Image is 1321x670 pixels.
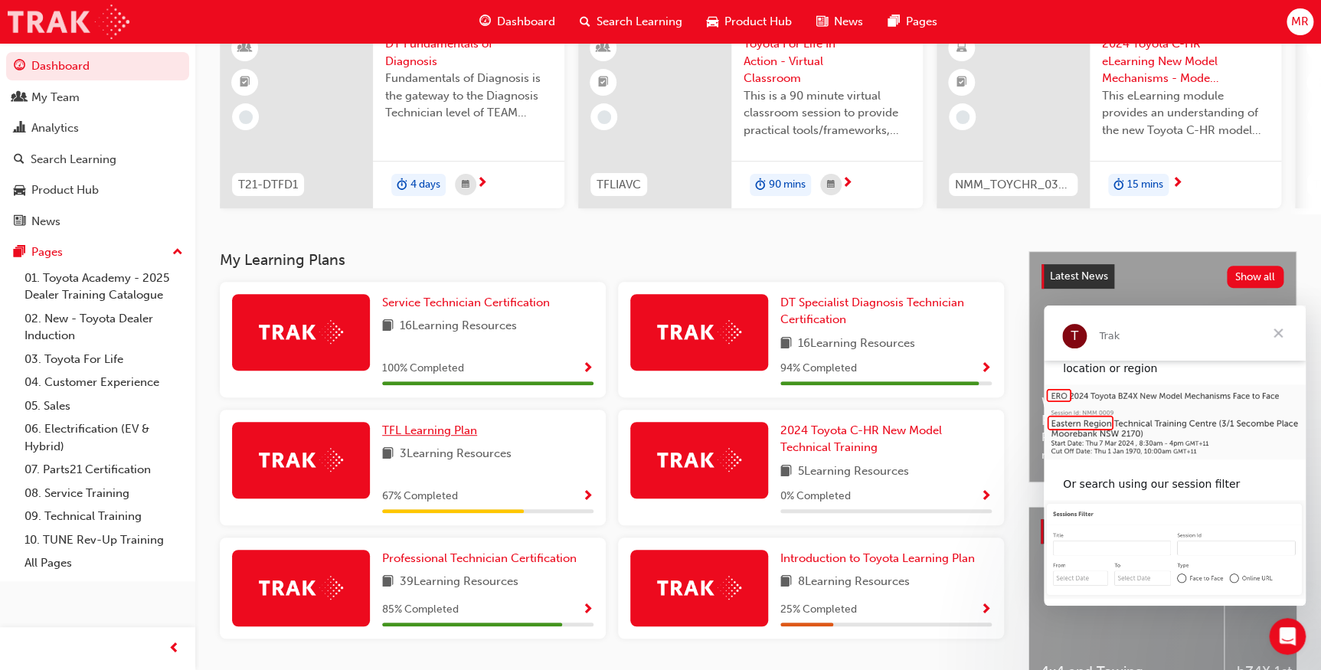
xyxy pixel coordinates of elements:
a: news-iconNews [804,6,875,38]
button: Show all [1227,266,1284,288]
span: book-icon [382,573,394,592]
span: search-icon [14,153,25,167]
span: 2024 Toyota C-HR eLearning New Model Mechanisms - Model Outline (Module 1) [1102,35,1269,87]
a: Latest NewsShow allWelcome to your new Training Resource CentreRevolutionise the way you access a... [1028,251,1296,482]
button: Pages [6,238,189,266]
p: Hi [PERSON_NAME] 👋 [31,109,276,161]
span: learningRecordVerb_NONE-icon [597,110,611,124]
img: Trak [657,576,741,600]
a: Product HubShow all [1041,519,1284,544]
a: TFL Learning Plan [382,422,483,440]
span: TFLIAVC [597,176,641,194]
span: book-icon [780,335,792,354]
a: 01. Toyota Academy - 2025 Dealer Training Catalogue [18,266,189,307]
a: 2024 Toyota C-HR New Model Technical Training [780,422,992,456]
a: Product Hub [6,176,189,204]
span: prev-icon [168,639,180,659]
span: car-icon [707,12,718,31]
a: pages-iconPages [875,6,949,38]
div: Pages [31,243,63,261]
a: Analytics [6,114,189,142]
span: Toyota For Life In Action - Virtual Classroom [744,35,911,87]
button: Show Progress [582,600,593,619]
div: Send us a message [31,219,256,235]
span: learningRecordVerb_NONE-icon [956,110,969,124]
span: This eLearning module provides an understanding of the new Toyota C-HR model line-up and their Ka... [1102,87,1269,139]
a: car-iconProduct Hub [695,6,804,38]
span: 16 Learning Resources [400,317,517,336]
span: Product Hub [724,13,792,31]
span: Show Progress [980,603,992,617]
a: 04. Customer Experience [18,371,189,394]
a: search-iconSearch Learning [567,6,695,38]
a: Professional Technician Certification [382,550,583,567]
span: news-icon [816,12,828,31]
a: NMM_TOYCHR_032024_MODULE_12024 Toyota C-HR eLearning New Model Mechanisms - Model Outline (Module... [937,23,1281,208]
span: 94 % Completed [780,360,857,377]
a: 07. Parts21 Certification [18,458,189,482]
span: 100 % Completed [382,360,464,377]
span: This is a 90 minute virtual classroom session to provide practical tools/frameworks, behaviours a... [744,87,911,139]
span: 4 days [410,176,440,194]
span: news-icon [14,215,25,229]
div: Analytics [31,119,79,137]
span: duration-icon [397,175,407,195]
div: Send us a messageWe typically reply in a few hours [15,206,291,264]
span: NMM_TOYCHR_032024_MODULE_1 [955,176,1071,194]
button: Messages [153,478,306,539]
div: Product Hub [31,181,99,199]
a: 09. Technical Training [18,505,189,528]
span: Show Progress [980,490,992,504]
span: 67 % Completed [382,488,458,505]
span: learningResourceType_INSTRUCTOR_LED-icon [598,38,609,58]
span: pages-icon [14,246,25,260]
span: Fundamentals of Diagnosis is the gateway to the Diagnosis Technician level of TEAM Training and s... [385,70,552,122]
span: 25 % Completed [780,601,857,619]
span: booktick-icon [598,73,609,93]
span: Show Progress [582,490,593,504]
span: Show Progress [582,603,593,617]
a: guage-iconDashboard [467,6,567,38]
div: We typically reply in a few hours [31,235,256,251]
h3: My Learning Plans [220,251,1004,269]
a: 08. Service Training [18,482,189,505]
button: MR [1287,8,1313,35]
a: 02. New - Toyota Dealer Induction [18,307,189,348]
span: 39 Learning Resources [400,573,518,592]
span: 5 Learning Resources [798,462,909,482]
span: book-icon [382,445,394,464]
a: Search Learning [6,145,189,174]
span: 2024 Toyota C-HR New Model Technical Training [780,423,942,455]
span: Show Progress [582,362,593,376]
div: Search Learning [31,151,116,168]
span: next-icon [1172,177,1183,191]
span: 15 mins [1127,176,1163,194]
span: chart-icon [14,122,25,136]
a: Trak [8,5,129,39]
span: guage-icon [479,12,491,31]
span: calendar-icon [462,175,469,194]
span: TFL Learning Plan [382,423,477,437]
button: DashboardMy TeamAnalyticsSearch LearningProduct HubNews [6,49,189,238]
span: Pages [905,13,937,31]
span: people-icon [14,91,25,105]
a: 0TFLIAVCToyota For Life In Action - Virtual ClassroomThis is a 90 minute virtual classroom sessio... [578,23,923,208]
span: Professional Technician Certification [382,551,577,565]
button: Show Progress [980,600,992,619]
span: learningResourceType_ELEARNING-icon [956,38,967,58]
a: Dashboard [6,52,189,80]
a: DT Specialist Diagnosis Technician Certification [780,294,992,328]
span: News [834,13,863,31]
button: Show Progress [582,487,593,506]
a: My Team [6,83,189,112]
a: 06. Electrification (EV & Hybrid) [18,417,189,458]
span: learningRecordVerb_NONE-icon [239,110,253,124]
a: 0T21-DTFD1DT Fundamentals of DiagnosisFundamentals of Diagnosis is the gateway to the Diagnosis T... [220,23,564,208]
button: Show Progress [980,359,992,378]
img: Trak [259,576,343,600]
div: Close [263,25,291,52]
span: guage-icon [14,60,25,74]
